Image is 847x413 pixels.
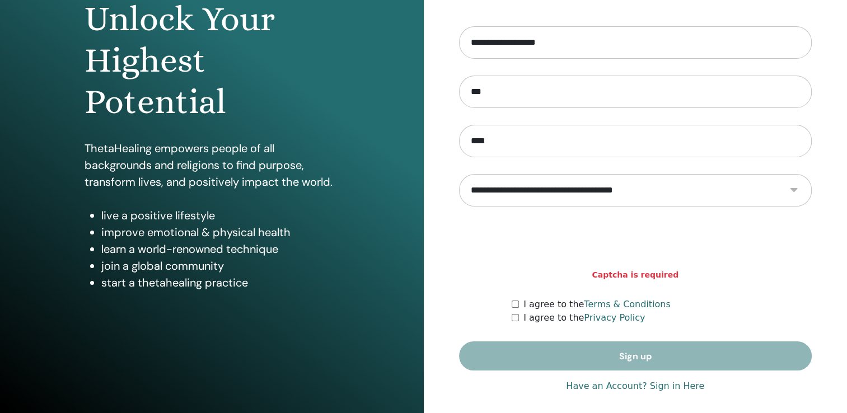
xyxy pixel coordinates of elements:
[523,311,645,325] label: I agree to the
[101,257,339,274] li: join a global community
[584,299,670,309] a: Terms & Conditions
[550,223,720,267] iframe: reCAPTCHA
[101,224,339,241] li: improve emotional & physical health
[566,379,704,393] a: Have an Account? Sign in Here
[101,274,339,291] li: start a thetahealing practice
[584,312,645,323] a: Privacy Policy
[101,207,339,224] li: live a positive lifestyle
[592,269,678,281] strong: Captcha is required
[523,298,671,311] label: I agree to the
[85,140,339,190] p: ThetaHealing empowers people of all backgrounds and religions to find purpose, transform lives, a...
[101,241,339,257] li: learn a world-renowned technique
